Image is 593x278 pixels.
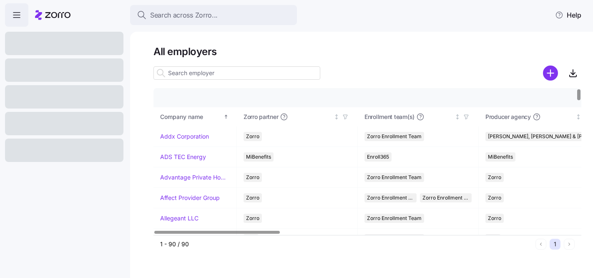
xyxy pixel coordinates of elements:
[160,153,206,161] a: ADS TEC Energy
[160,173,230,182] a: Advantage Private Home Care
[367,132,422,141] span: Zorro Enrollment Team
[367,152,389,162] span: Enroll365
[367,193,414,202] span: Zorro Enrollment Team
[543,66,558,81] svg: add icon
[485,113,531,121] span: Producer agency
[488,193,501,202] span: Zorro
[367,173,422,182] span: Zorro Enrollment Team
[160,112,222,121] div: Company name
[358,107,479,126] th: Enrollment team(s)Not sorted
[334,114,339,120] div: Not sorted
[246,193,259,202] span: Zorro
[246,173,259,182] span: Zorro
[223,114,229,120] div: Sorted ascending
[535,239,546,250] button: Previous page
[153,66,320,80] input: Search employer
[422,193,470,202] span: Zorro Enrollment Experts
[455,114,460,120] div: Not sorted
[237,107,358,126] th: Zorro partnerNot sorted
[488,214,501,223] span: Zorro
[244,113,278,121] span: Zorro partner
[364,113,415,121] span: Enrollment team(s)
[367,214,422,223] span: Zorro Enrollment Team
[160,194,220,202] a: Affect Provider Group
[575,114,581,120] div: Not sorted
[488,152,513,162] span: MiBenefits
[488,173,501,182] span: Zorro
[150,10,218,20] span: Search across Zorro...
[153,107,237,126] th: Company nameSorted ascending
[160,240,532,248] div: 1 - 90 / 90
[160,214,199,222] a: Allegeant LLC
[550,239,560,250] button: 1
[564,239,575,250] button: Next page
[246,152,271,162] span: MiBenefits
[555,10,581,20] span: Help
[246,214,259,223] span: Zorro
[246,132,259,141] span: Zorro
[160,235,230,243] a: Always On Call Answering Service
[160,132,209,141] a: Addx Corporation
[153,45,581,58] h1: All employers
[548,7,588,23] button: Help
[130,5,297,25] button: Search across Zorro...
